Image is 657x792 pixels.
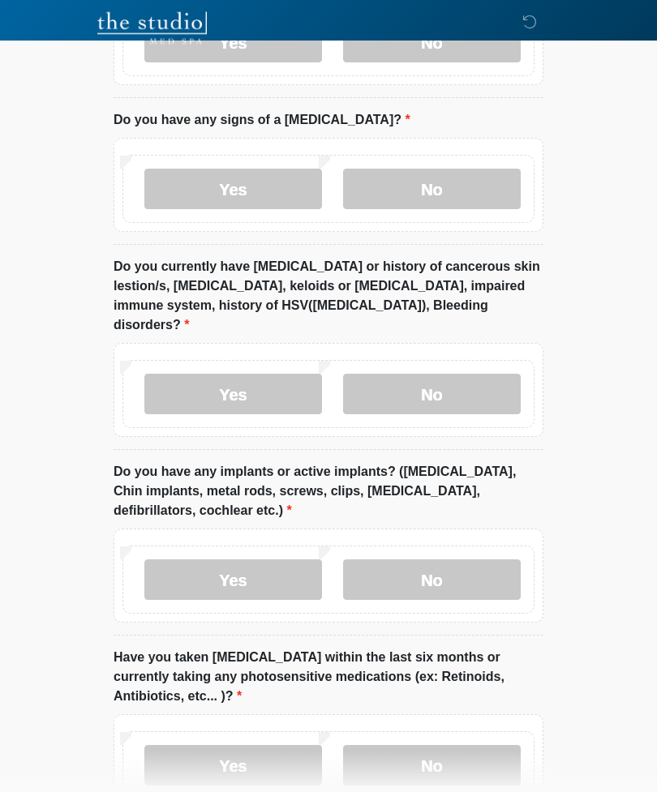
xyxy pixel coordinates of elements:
[114,649,543,707] label: Have you taken [MEDICAL_DATA] within the last six months or currently taking any photosensitive m...
[114,463,543,521] label: Do you have any implants or active implants? ([MEDICAL_DATA], Chin implants, metal rods, screws, ...
[343,746,521,786] label: No
[114,258,543,336] label: Do you currently have [MEDICAL_DATA] or history of cancerous skin lestion/s, [MEDICAL_DATA], kelo...
[144,746,322,786] label: Yes
[114,111,410,131] label: Do you have any signs of a [MEDICAL_DATA]?
[343,375,521,415] label: No
[144,560,322,601] label: Yes
[144,169,322,210] label: Yes
[343,560,521,601] label: No
[97,12,207,45] img: The Studio Med Spa Logo
[144,375,322,415] label: Yes
[343,169,521,210] label: No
